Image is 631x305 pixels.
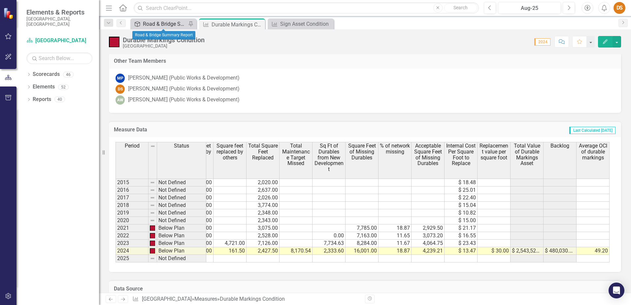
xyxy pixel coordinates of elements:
[544,247,577,255] td: $ 480,030.00
[116,85,125,94] div: DS
[150,233,155,238] img: wIrsPgAyvgjFZwaqX7ADigmGAP6+Ifk4GIoDCfUNBwoDALshCoa0vJUZAAAAAElFTkSuQmCC
[412,232,445,240] td: 3,073.20
[577,247,610,255] td: 49.20
[54,97,65,102] div: 40
[445,202,478,209] td: $ 15.04
[214,240,247,247] td: 4,721.00
[109,37,119,47] img: Below Plan
[26,16,92,27] small: [GEOGRAPHIC_DATA], [GEOGRAPHIC_DATA]
[445,232,478,240] td: $ 16.55
[33,83,55,91] a: Elements
[157,232,206,240] td: Below Plan
[143,20,186,28] div: Road & Bridge Summary Report
[132,31,195,40] div: Road & Bridge Summary Report
[614,2,625,14] div: DS
[247,240,280,247] td: 7,126.00
[33,71,60,78] a: Scorecards
[116,247,149,255] td: 2024
[58,84,69,90] div: 52
[157,194,206,202] td: Not Defined
[116,194,149,202] td: 2017
[280,247,313,255] td: 8,170.54
[500,4,559,12] div: Aug-25
[157,240,206,247] td: Below Plan
[478,247,511,255] td: $ 30.00
[116,217,149,224] td: 2020
[116,179,149,186] td: 2015
[125,143,140,149] span: Period
[479,143,509,160] span: Replacement value per square foot
[212,20,263,29] div: Durable Markings Condition
[33,96,51,103] a: Reports
[445,209,478,217] td: $ 10.82
[511,247,544,255] td: $ 2,543,529.90
[116,232,149,240] td: 2022
[380,143,410,154] span: % of network missing
[247,194,280,202] td: 2,026.00
[347,143,377,160] span: Square Feet of Missing Durables
[445,240,478,247] td: $ 23.43
[150,256,155,261] img: 8DAGhfEEPCf229AAAAAElFTkSuQmCC
[116,202,149,209] td: 2018
[445,194,478,202] td: $ 22.40
[174,143,189,149] span: Status
[412,224,445,232] td: 2,929.50
[150,225,155,231] img: wIrsPgAyvgjFZwaqX7ADigmGAP6+Ifk4GIoDCfUNBwoDALshCoa0vJUZAAAAAElFTkSuQmCC
[412,247,445,255] td: 4,239.21
[379,232,412,240] td: 11.65
[313,240,346,247] td: 7,734.63
[128,96,240,104] div: [PERSON_NAME] (Public Works & Development)
[269,20,332,28] a: Sign Asset Condition
[247,217,280,224] td: 2,343.00
[247,179,280,186] td: 2,020.00
[379,247,412,255] td: 18.87
[444,3,477,13] button: Search
[63,72,74,77] div: 46
[280,20,332,28] div: Sign Asset Condition
[150,195,155,200] img: 8DAGhfEEPCf229AAAAAElFTkSuQmCC
[3,8,15,19] img: ClearPoint Strategy
[445,217,478,224] td: $ 15.00
[445,179,478,186] td: $ 18.48
[247,224,280,232] td: 3,075.00
[132,295,360,303] div: » »
[446,143,476,166] span: Internal Cost Per Square Foot to Replace
[150,248,155,254] img: wIrsPgAyvgjFZwaqX7ADigmGAP6+Ifk4GIoDCfUNBwoDALshCoa0vJUZAAAAAElFTkSuQmCC
[215,143,245,160] span: Square feet replaced by others
[26,52,92,64] input: Search Below...
[157,186,206,194] td: Not Defined
[453,5,468,10] span: Search
[220,296,285,302] div: Durable Markings Condition
[114,286,616,292] h3: Data Source
[123,44,205,49] div: [GEOGRAPHIC_DATA]
[247,186,280,194] td: 2,637.00
[157,202,206,209] td: Not Defined
[116,74,125,83] div: MP
[346,247,379,255] td: 16,001.00
[150,203,155,208] img: 8DAGhfEEPCf229AAAAAElFTkSuQmCC
[157,209,206,217] td: Not Defined
[247,202,280,209] td: 3,774.00
[128,74,240,82] div: [PERSON_NAME] (Public Works & Development)
[150,144,155,149] img: 8DAGhfEEPCf229AAAAAElFTkSuQmCC
[313,232,346,240] td: 0.00
[116,224,149,232] td: 2021
[157,255,206,262] td: Not Defined
[26,8,92,16] span: Elements & Reports
[247,247,280,255] td: 2,427.50
[609,283,624,298] div: Open Intercom Messenger
[116,186,149,194] td: 2016
[346,224,379,232] td: 7,785.00
[569,127,615,134] span: Last Calculated [DATE]
[132,20,186,28] a: Road & Bridge Summary Report
[150,180,155,185] img: 8DAGhfEEPCf229AAAAAElFTkSuQmCC
[150,241,155,246] img: wIrsPgAyvgjFZwaqX7ADigmGAP6+Ifk4GIoDCfUNBwoDALshCoa0vJUZAAAAAElFTkSuQmCC
[157,224,206,232] td: Below Plan
[346,232,379,240] td: 7,163.00
[379,240,412,247] td: 11.67
[248,143,278,160] span: Total Square Feet Replaced
[116,240,149,247] td: 2023
[412,240,445,247] td: 4,064.75
[150,187,155,193] img: 8DAGhfEEPCf229AAAAAElFTkSuQmCC
[445,247,478,255] td: $ 13.47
